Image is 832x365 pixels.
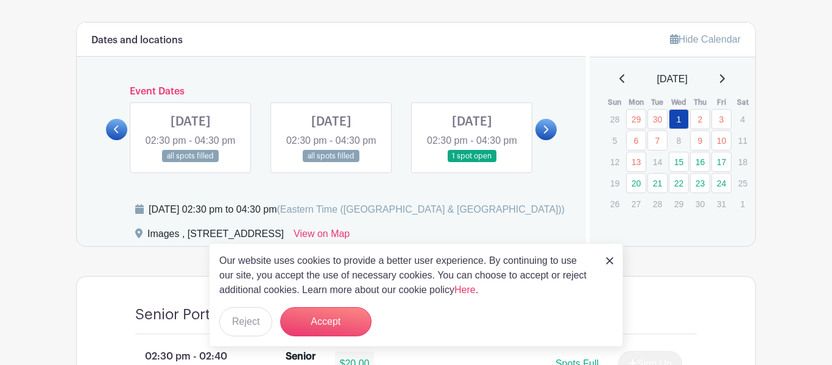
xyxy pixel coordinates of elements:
[711,173,732,193] a: 24
[669,173,689,193] a: 22
[690,173,710,193] a: 23
[149,202,565,217] div: [DATE] 02:30 pm to 04:30 pm
[670,34,741,44] a: Hide Calendar
[733,152,753,171] p: 18
[669,131,689,150] p: 8
[454,285,476,295] a: Here
[711,152,732,172] a: 17
[147,227,284,246] div: Images , [STREET_ADDRESS]
[647,109,668,129] a: 30
[626,130,646,151] a: 6
[690,130,710,151] a: 9
[626,152,646,172] a: 13
[626,173,646,193] a: 20
[605,152,625,171] p: 12
[294,227,350,246] a: View on Map
[626,109,646,129] a: 29
[657,72,688,87] span: [DATE]
[277,204,565,214] span: (Eastern Time ([GEOGRAPHIC_DATA] & [GEOGRAPHIC_DATA]))
[91,35,183,46] h6: Dates and locations
[647,130,668,151] a: 7
[733,131,753,150] p: 11
[626,194,646,213] p: 27
[711,194,732,213] p: 31
[668,96,689,108] th: Wed
[732,96,753,108] th: Sat
[605,110,625,129] p: 28
[647,173,668,193] a: 21
[733,174,753,193] p: 25
[606,257,613,264] img: close_button-5f87c8562297e5c2d7936805f587ecaba9071eb48480494691a3f1689db116b3.svg
[605,174,625,193] p: 19
[605,194,625,213] p: 26
[690,194,710,213] p: 30
[604,96,626,108] th: Sun
[280,307,372,336] button: Accept
[647,96,668,108] th: Tue
[605,131,625,150] p: 5
[733,110,753,129] p: 4
[690,152,710,172] a: 16
[127,86,535,97] h6: Event Dates
[669,109,689,129] a: 1
[711,130,732,151] a: 10
[711,109,732,129] a: 3
[647,194,668,213] p: 28
[733,194,753,213] p: 1
[626,96,647,108] th: Mon
[135,306,327,324] h4: Senior Portrait Appointment
[711,96,732,108] th: Fri
[219,307,272,336] button: Reject
[219,253,593,297] p: Our website uses cookies to provide a better user experience. By continuing to use our site, you ...
[647,152,668,171] p: 14
[669,152,689,172] a: 15
[669,194,689,213] p: 29
[690,109,710,129] a: 2
[689,96,711,108] th: Thu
